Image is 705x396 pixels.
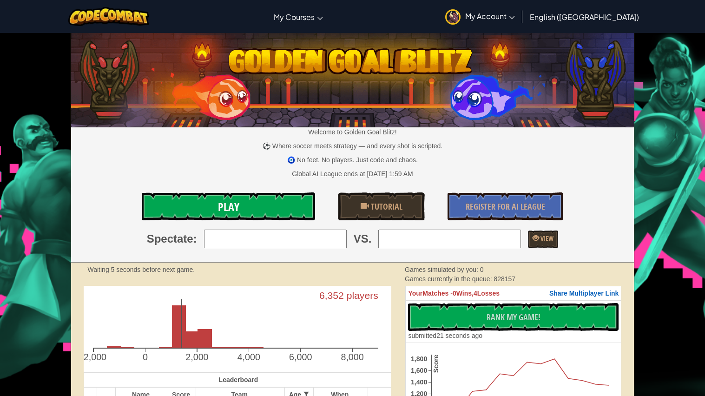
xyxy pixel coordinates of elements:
text: Score [432,355,440,373]
span: Your [408,290,422,297]
span: English ([GEOGRAPHIC_DATA]) [530,12,639,22]
text: 6,352 players [319,290,378,302]
span: Wins, [456,290,474,297]
span: : [193,231,197,247]
span: VS. [354,231,372,247]
a: My Courses [269,4,328,29]
a: Register for AI League [448,192,563,220]
text: 1,400 [411,379,427,386]
text: 1,600 [411,367,427,375]
a: English ([GEOGRAPHIC_DATA]) [525,4,644,29]
text: 4,000 [237,352,260,363]
span: Tutorial [369,201,402,212]
span: Rank My Game! [487,311,540,323]
span: My Account [465,11,515,21]
span: View [539,234,553,243]
p: 🧿 No feet. No players. Just code and chaos. [71,155,634,165]
img: CodeCombat logo [68,7,150,26]
span: Play [218,199,239,214]
span: Games simulated by you: [405,266,480,273]
div: 21 seconds ago [408,331,482,340]
text: 0 [143,352,148,363]
button: Rank My Game! [408,303,619,331]
p: ⚽ Where soccer meets strategy — and every shot is scripted. [71,141,634,151]
text: 1,800 [411,355,427,363]
a: Tutorial [338,192,424,220]
span: Register for AI League [466,201,545,212]
span: Matches - [422,290,453,297]
img: Golden Goal [71,29,634,127]
text: 2,000 [185,352,208,363]
span: Losses [477,290,500,297]
text: 6,000 [289,352,312,363]
span: Spectate [147,231,193,247]
text: -2,000 [80,352,106,363]
span: Leaderboard [219,376,258,383]
a: My Account [441,2,520,31]
th: 0 4 [406,286,621,301]
text: 8,000 [341,352,364,363]
div: Global AI League ends at [DATE] 1:59 AM [292,169,413,178]
span: Share Multiplayer Link [549,290,619,297]
span: 0 [480,266,484,273]
span: Games currently in the queue: [405,275,494,283]
span: 828157 [494,275,515,283]
span: submitted [408,332,436,339]
span: My Courses [274,12,315,22]
strong: Waiting 5 seconds before next game. [88,266,195,273]
img: avatar [445,9,461,25]
p: Welcome to Golden Goal Blitz! [71,127,634,137]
